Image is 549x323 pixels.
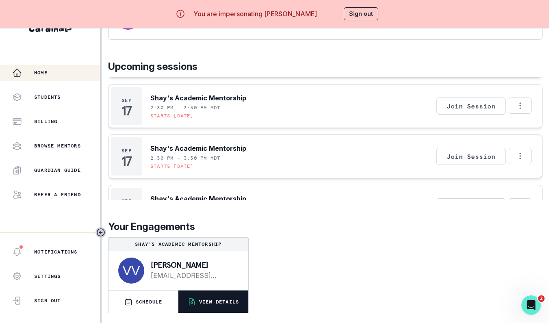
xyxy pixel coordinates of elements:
button: Toggle sidebar [95,227,106,238]
button: Options [509,198,532,215]
p: Sep [122,97,132,104]
p: Shay's Academic Mentorship [150,143,246,153]
p: Notifications [34,249,78,255]
a: [EMAIL_ADDRESS][PERSON_NAME][DOMAIN_NAME] [151,271,235,280]
p: 2:30 PM - 3:30 PM MDT [150,104,220,111]
button: SCHEDULE [108,290,178,313]
p: Billing [34,118,57,125]
p: Shay's Academic Mentorship [150,93,246,103]
p: Sep [122,198,132,204]
p: Starts [DATE] [150,163,194,169]
button: Join Session [436,198,506,215]
span: 2 [538,295,545,302]
p: Starts [DATE] [150,113,194,119]
p: Sign Out [34,297,61,304]
button: Join Session [436,98,506,115]
p: Settings [34,273,61,280]
button: Join Session [436,148,506,165]
p: Students [34,94,61,100]
p: Home [34,69,48,76]
iframe: Intercom live chat [521,295,541,315]
p: 17 [122,107,131,115]
button: Options [509,148,532,164]
p: 17 [122,157,131,165]
p: Refer a friend [34,191,81,198]
p: Guardian Guide [34,167,81,173]
p: VIEW DETAILS [199,299,239,305]
p: Shay's Academic Mentorship [112,241,245,247]
button: Options [509,98,532,114]
p: [PERSON_NAME] [151,261,235,269]
p: Shay's Academic Mentorship [150,194,246,204]
p: Your Engagements [108,219,542,234]
p: You are impersonating [PERSON_NAME] [193,9,317,19]
button: Sign out [344,7,378,20]
p: Browse Mentors [34,143,81,149]
p: Upcoming sessions [108,59,542,74]
img: svg [118,258,144,284]
p: 2:30 PM - 3:30 PM MDT [150,155,220,161]
p: SCHEDULE [136,299,163,305]
button: VIEW DETAILS [178,290,248,313]
p: Sep [122,147,132,154]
